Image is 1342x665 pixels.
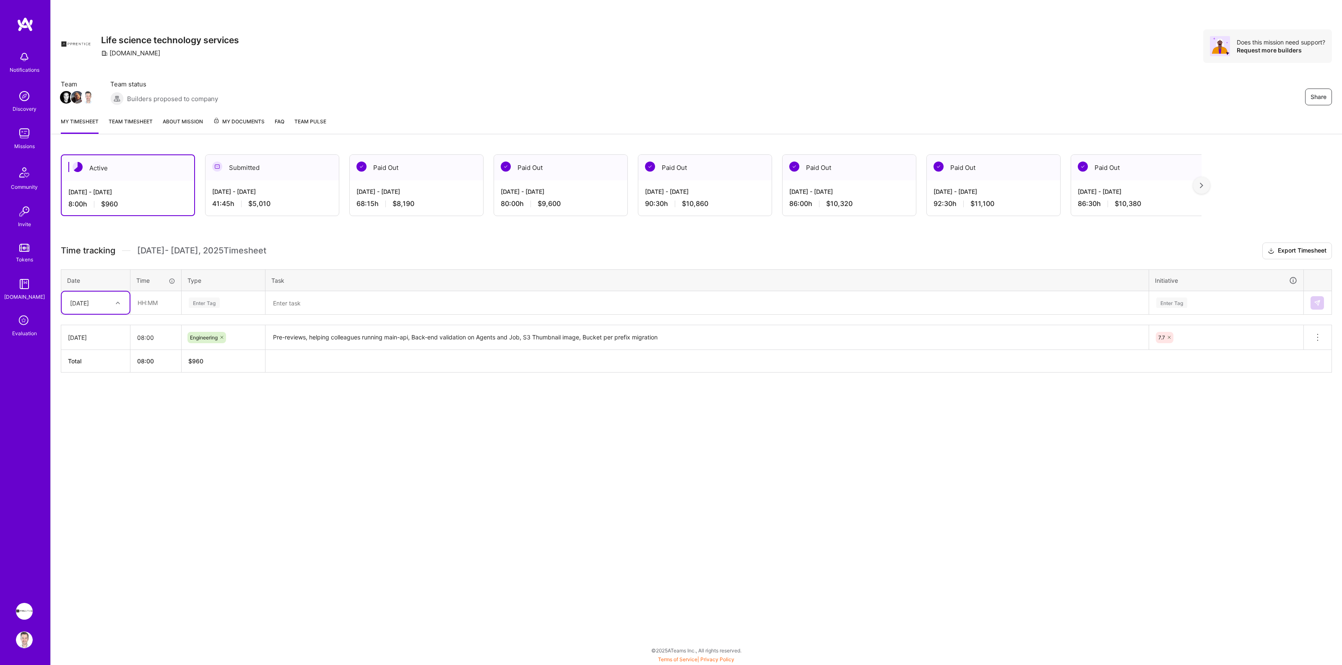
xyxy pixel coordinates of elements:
[182,269,265,291] th: Type
[61,80,94,89] span: Team
[190,334,218,341] span: Engineering
[116,301,120,305] i: icon Chevron
[927,155,1060,180] div: Paid Out
[61,117,99,134] a: My timesheet
[16,203,33,220] img: Invite
[68,188,187,196] div: [DATE] - [DATE]
[188,357,203,365] span: $ 960
[110,80,218,89] span: Team status
[4,292,45,301] div: [DOMAIN_NAME]
[205,155,339,180] div: Submitted
[213,117,265,134] a: My Documents
[70,298,89,307] div: [DATE]
[783,155,916,180] div: Paid Out
[17,17,34,32] img: logo
[14,142,35,151] div: Missions
[130,326,181,349] input: HH:MM
[645,162,655,172] img: Paid Out
[109,117,153,134] a: Team timesheet
[494,155,627,180] div: Paid Out
[700,656,734,662] a: Privacy Policy
[212,187,332,196] div: [DATE] - [DATE]
[1078,187,1198,196] div: [DATE] - [DATE]
[645,199,765,208] div: 90:30 h
[212,199,332,208] div: 41:45 h
[356,199,476,208] div: 68:15 h
[16,631,33,648] img: User Avatar
[1200,183,1203,188] img: right
[1262,243,1332,259] button: Export Timesheet
[1071,155,1204,180] div: Paid Out
[501,187,621,196] div: [DATE] - [DATE]
[658,656,734,662] span: |
[1078,199,1198,208] div: 86:30 h
[826,199,853,208] span: $10,320
[1078,162,1088,172] img: Paid Out
[137,245,266,256] span: [DATE] - [DATE] , 2025 Timesheet
[61,350,130,373] th: Total
[275,117,284,134] a: FAQ
[189,296,220,309] div: Enter Tag
[934,187,1053,196] div: [DATE] - [DATE]
[16,255,33,264] div: Tokens
[61,245,115,256] span: Time tracking
[16,49,33,65] img: bell
[356,162,367,172] img: Paid Out
[658,656,697,662] a: Terms of Service
[18,220,31,229] div: Invite
[68,200,187,209] div: 8:00 h
[16,313,32,329] i: icon SelectionTeam
[61,269,130,291] th: Date
[789,199,909,208] div: 86:00 h
[14,603,35,620] a: Apprentice: Life science technology services
[1311,93,1326,101] span: Share
[131,292,181,314] input: HH:MM
[501,199,621,208] div: 80:00 h
[11,183,38,191] div: Community
[101,35,239,45] h3: Life science technology services
[136,276,175,285] div: Time
[16,88,33,104] img: discovery
[538,199,561,208] span: $9,600
[10,65,39,74] div: Notifications
[934,199,1053,208] div: 92:30 h
[127,94,218,103] span: Builders proposed to company
[1210,36,1230,56] img: Avatar
[60,91,73,104] img: Team Member Avatar
[212,162,222,172] img: Submitted
[1115,199,1141,208] span: $10,380
[1314,300,1321,306] img: Submit
[101,49,160,57] div: [DOMAIN_NAME]
[16,603,33,620] img: Apprentice: Life science technology services
[213,117,265,126] span: My Documents
[248,199,270,208] span: $5,010
[16,125,33,142] img: teamwork
[14,631,35,648] a: User Avatar
[638,155,772,180] div: Paid Out
[682,199,708,208] span: $10,860
[61,29,91,60] img: Company Logo
[789,187,909,196] div: [DATE] - [DATE]
[101,200,118,209] span: $960
[130,350,182,373] th: 08:00
[1305,89,1332,105] button: Share
[1158,334,1165,341] span: 7.7
[72,90,83,104] a: Team Member Avatar
[16,276,33,292] img: guide book
[1156,296,1187,309] div: Enter Tag
[62,155,194,181] div: Active
[73,162,83,172] img: Active
[163,117,203,134] a: About Mission
[13,104,36,113] div: Discovery
[82,91,94,104] img: Team Member Avatar
[1237,46,1325,54] div: Request more builders
[294,118,326,125] span: Team Pulse
[356,187,476,196] div: [DATE] - [DATE]
[101,50,108,57] i: icon CompanyGray
[934,162,944,172] img: Paid Out
[68,333,123,342] div: [DATE]
[645,187,765,196] div: [DATE] - [DATE]
[1155,276,1298,285] div: Initiative
[12,329,37,338] div: Evaluation
[19,244,29,252] img: tokens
